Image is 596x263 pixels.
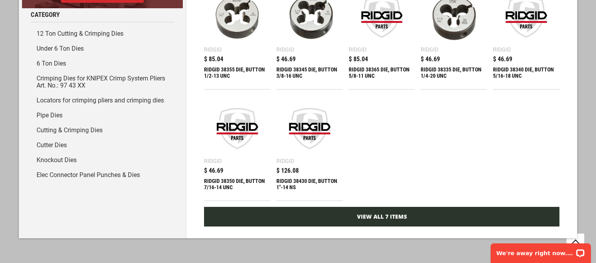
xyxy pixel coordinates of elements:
div: RIDGID 38355 DIE, BUTTON 1/2-13 UNC [204,66,270,85]
a: Pipe Dies [31,108,174,123]
a: 6 Ton Dies [31,56,174,71]
a: Under 6 Ton Dies [31,41,174,56]
div: Ridgid [276,158,294,164]
span: Category [31,11,60,18]
a: Cutter Dies [31,138,174,153]
div: Ridgid [421,47,438,52]
div: Ridgid [204,47,222,52]
img: RIDGID 38430 DIE, BUTTON 1 [280,99,339,158]
a: Knockout Dies [31,153,174,168]
div: RIDGID 38345 DIE, BUTTON 3/8-16 UNC [276,66,343,85]
div: RIDGID 38350 DIE, BUTTON 7/16-14 UNC [204,178,270,197]
img: RIDGID 38350 DIE, BUTTON 7/16-14 UNC [208,99,267,158]
div: Ridgid [204,158,222,164]
div: RIDGID 38430 DIE, BUTTON 1 [276,178,343,197]
div: RIDGID 38335 DIE, BUTTON 1/4-20 UNC [421,66,487,85]
span: $ 85.04 [349,56,368,62]
div: Ridgid [276,47,294,52]
span: $ 46.69 [276,56,296,62]
a: Locators for crimping pliers and crimping dies [31,93,174,108]
div: Ridgid [349,47,366,52]
div: RIDGID 38340 DIE, BUTTON 5/16-18 UNC [493,66,559,85]
a: Elec Connector Panel Punches & Dies [31,168,174,183]
span: $ 46.69 [204,168,223,174]
a: View All 7 Items [204,207,559,226]
span: $ 85.04 [204,56,223,62]
div: Ridgid [493,47,511,52]
iframe: LiveChat chat widget [486,238,596,263]
a: Crimping Dies for KNIPEX Crimp System Pliers Art. No.: 97 43 XX [31,71,174,93]
a: Cutting & Crimping Dies [31,123,174,138]
a: 12 Ton Cutting & Crimping Dies [31,26,174,41]
span: $ 46.69 [493,56,512,62]
a: RIDGID 38350 DIE, BUTTON 7/16-14 UNC Ridgid $ 46.69 RIDGID 38350 DIE, BUTTON 7/16-14 UNC [204,95,270,201]
a: RIDGID 38430 DIE, BUTTON 1 Ridgid $ 126.08 RIDGID 38430 DIE, BUTTON 1"-14 NS [276,95,343,201]
div: RIDGID 38365 DIE, BUTTON 5/8-11 UNC [349,66,415,85]
span: $ 126.08 [276,168,299,174]
span: $ 46.69 [421,56,440,62]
